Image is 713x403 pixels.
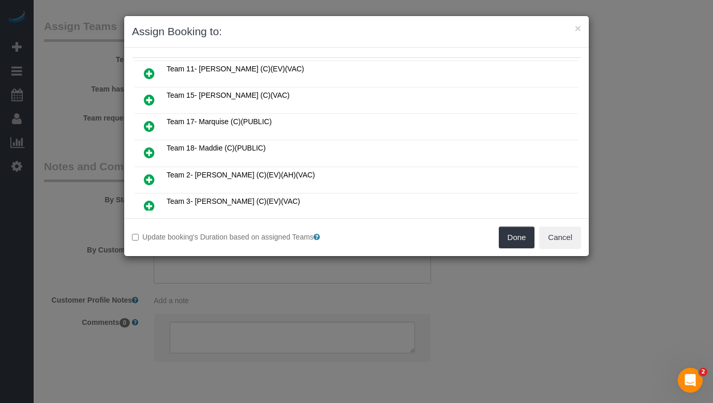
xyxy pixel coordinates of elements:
[167,197,300,205] span: Team 3- [PERSON_NAME] (C)(EV)(VAC)
[167,117,272,126] span: Team 17- Marquise (C)(PUBLIC)
[167,91,290,99] span: Team 15- [PERSON_NAME] (C)(VAC)
[167,171,315,179] span: Team 2- [PERSON_NAME] (C)(EV)(AH)(VAC)
[167,144,265,152] span: Team 18- Maddie (C)(PUBLIC)
[539,227,581,248] button: Cancel
[132,24,581,39] h3: Assign Booking to:
[132,232,349,242] label: Update booking's Duration based on assigned Teams
[678,368,703,393] iframe: Intercom live chat
[699,368,707,376] span: 2
[167,65,304,73] span: Team 11- [PERSON_NAME] (C)(EV)(VAC)
[575,23,581,34] button: ×
[499,227,535,248] button: Done
[132,234,139,241] input: Update booking's Duration based on assigned Teams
